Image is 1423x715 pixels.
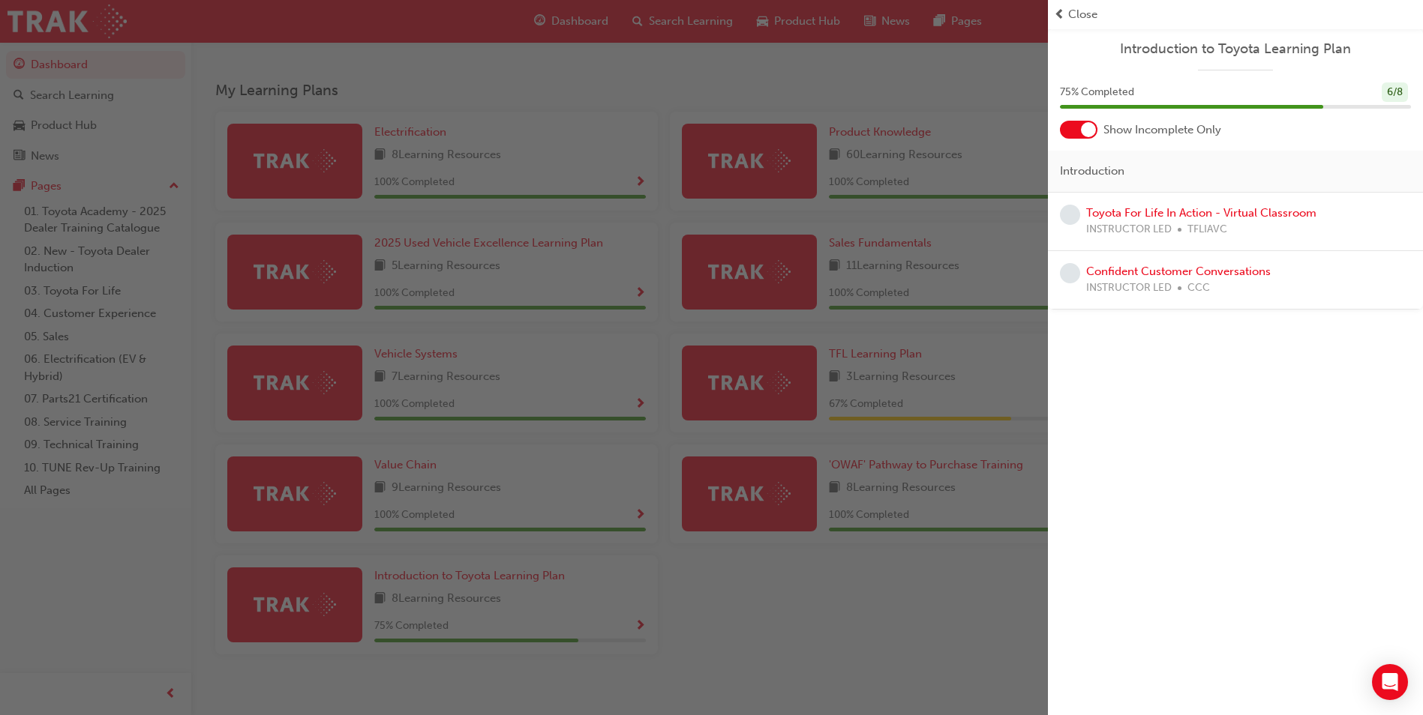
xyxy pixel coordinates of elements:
[1054,6,1417,23] button: prev-iconClose
[1060,163,1124,180] span: Introduction
[1086,221,1172,238] span: INSTRUCTOR LED
[1086,265,1271,278] a: Confident Customer Conversations
[1060,84,1134,101] span: 75 % Completed
[1382,82,1408,103] div: 6 / 8
[1187,221,1227,238] span: TFLIAVC
[1372,664,1408,700] div: Open Intercom Messenger
[1086,206,1316,220] a: Toyota For Life In Action - Virtual Classroom
[1068,6,1097,23] span: Close
[1060,40,1411,58] a: Introduction to Toyota Learning Plan
[1060,263,1080,283] span: learningRecordVerb_NONE-icon
[1060,205,1080,225] span: learningRecordVerb_NONE-icon
[1086,280,1172,297] span: INSTRUCTOR LED
[1054,6,1065,23] span: prev-icon
[1187,280,1210,297] span: CCC
[1103,121,1221,139] span: Show Incomplete Only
